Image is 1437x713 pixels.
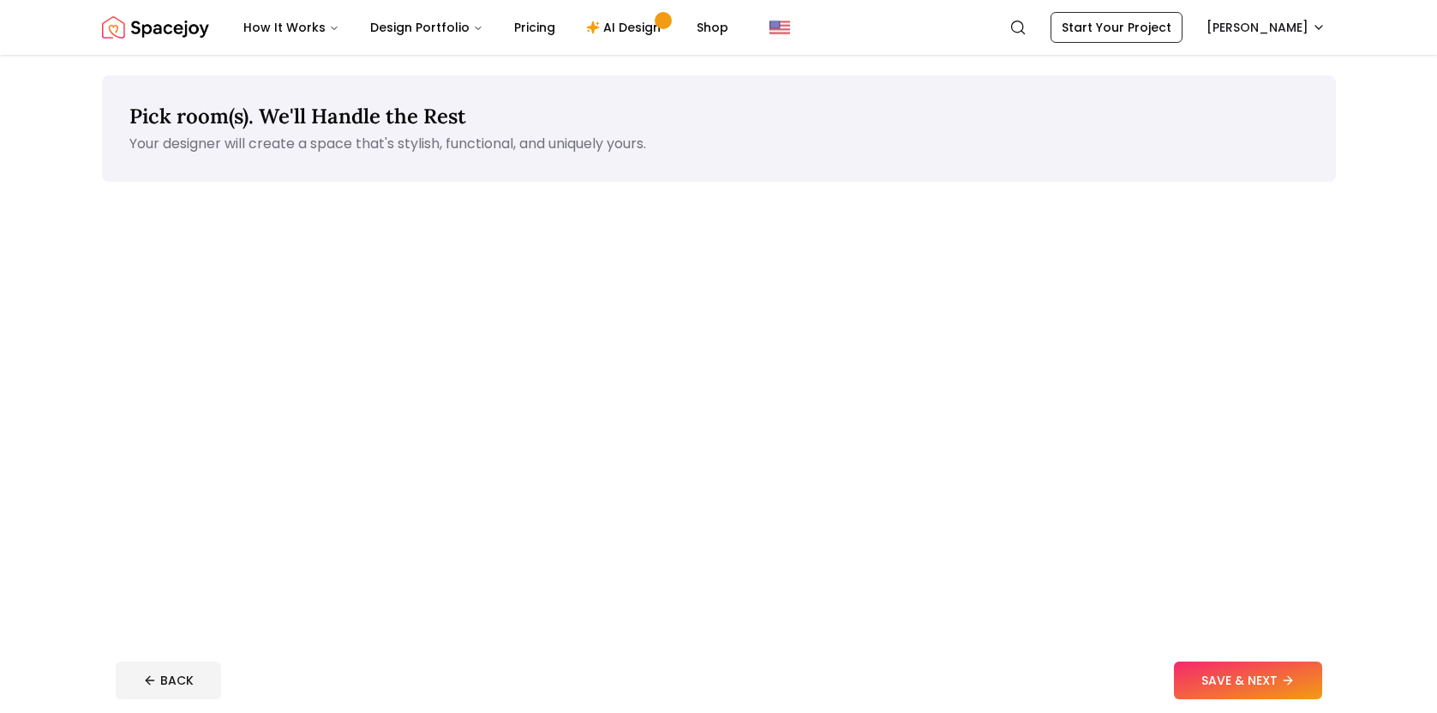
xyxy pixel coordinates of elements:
img: Spacejoy Logo [102,10,209,45]
a: Spacejoy [102,10,209,45]
button: Design Portfolio [356,10,497,45]
p: Your designer will create a space that's stylish, functional, and uniquely yours. [129,134,1308,154]
button: [PERSON_NAME] [1196,12,1336,43]
button: BACK [116,662,221,699]
a: AI Design [572,10,680,45]
button: How It Works [230,10,353,45]
img: United States [769,17,790,38]
a: Pricing [500,10,569,45]
span: Pick room(s). We'll Handle the Rest [129,103,466,129]
a: Shop [683,10,742,45]
button: SAVE & NEXT [1174,662,1322,699]
a: Start Your Project [1051,12,1183,43]
nav: Main [230,10,742,45]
